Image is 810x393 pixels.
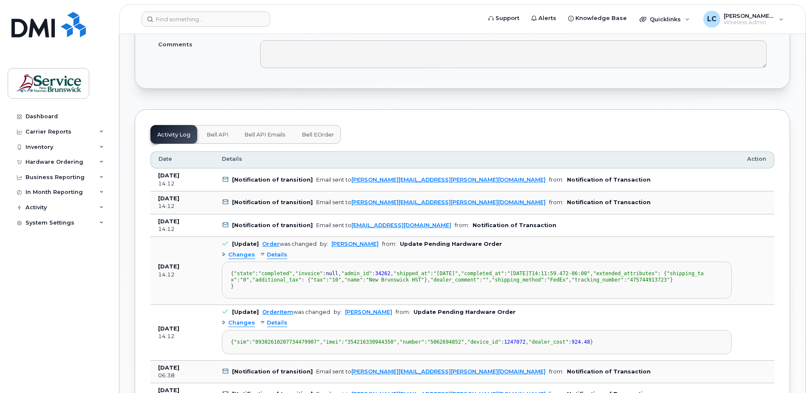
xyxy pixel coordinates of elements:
span: "475744913723" [627,277,670,283]
span: from: [396,309,410,315]
a: Knowledge Base [562,10,633,27]
b: [DATE] [158,195,179,202]
span: "device_id" [467,339,501,345]
b: Notification of Transaction [567,177,651,183]
span: Knowledge Base [575,14,627,23]
span: "FedEx" [547,277,569,283]
b: [Notification of transition] [232,199,313,205]
a: [PERSON_NAME][EMAIL_ADDRESS][PERSON_NAME][DOMAIN_NAME] [351,177,546,183]
b: [Update] [232,309,259,315]
a: Support [482,10,525,27]
a: Order [262,241,280,247]
div: Email sent to [316,368,546,375]
span: 34262 [375,271,391,276]
div: Email sent to [316,199,546,205]
div: Quicklinks [634,11,696,28]
span: "354216330944350" [344,339,397,345]
b: Notification of Transaction [567,368,651,375]
div: { : , : , : , : , : , : { : , : { : , : }, : , : , : } } [231,271,723,290]
span: Details [267,251,287,259]
input: Find something... [142,11,270,27]
div: 14:12 [158,225,207,233]
span: "[DATE]" [433,271,458,276]
span: "number" [399,339,424,345]
span: null [326,271,338,276]
a: [PERSON_NAME][EMAIL_ADDRESS][PERSON_NAME][DOMAIN_NAME] [351,199,546,205]
div: 14:12 [158,202,207,210]
span: "New Brunswick HST" [366,277,424,283]
a: [EMAIL_ADDRESS][DOMAIN_NAME] [351,222,451,228]
b: Update Pending Hardware Order [400,241,502,247]
b: Notification of Transaction [567,199,651,205]
span: "state" [234,271,255,276]
div: 14:12 [158,333,207,340]
span: "completed_at" [461,271,504,276]
b: [DATE] [158,325,179,332]
th: Action [739,151,774,168]
b: [Update] [232,241,259,247]
span: "tax" [311,277,326,283]
span: from: [382,241,397,247]
div: { : , : , : , : , : } [231,339,723,345]
span: "10" [329,277,341,283]
span: "[DATE]T14:11:59.472-06:00" [507,271,590,276]
span: "shipped_at" [394,271,430,276]
span: "additional_tax" [252,277,302,283]
span: "shipping_method" [492,277,544,283]
a: OrderItem [262,309,293,315]
span: "extended_attributes" [593,271,658,276]
span: Alerts [538,14,556,23]
span: from: [549,199,564,205]
span: Quicklinks [650,16,681,23]
span: "name" [344,277,363,283]
b: [DATE] [158,263,179,270]
span: "0" [240,277,249,283]
span: Changes [228,251,255,259]
div: 06:38 [158,372,207,379]
a: [PERSON_NAME] [331,241,379,247]
b: Update Pending Hardware Order [413,309,515,315]
a: Alerts [525,10,562,27]
a: [PERSON_NAME] [345,309,392,315]
span: Bell eOrder [302,131,334,138]
div: Email sent to [316,222,451,228]
span: "dealer_comment" [430,277,480,283]
span: Details [267,319,287,327]
div: 14:12 [158,271,207,279]
span: "invoice" [295,271,323,276]
span: from: [549,177,564,183]
b: [Notification of transition] [232,368,313,375]
span: "sim" [234,339,249,345]
span: "89302610207734479907" [252,339,320,345]
span: "admin_id" [341,271,372,276]
span: "imei" [323,339,341,345]
b: [Notification of transition] [232,177,313,183]
div: was changed [262,241,317,247]
span: from: [455,222,469,228]
span: "shipping_tax" [231,271,704,283]
a: [PERSON_NAME][EMAIL_ADDRESS][PERSON_NAME][DOMAIN_NAME] [351,368,546,375]
span: [PERSON_NAME] (EECD/EDPE) [724,12,775,19]
div: Email sent to [316,177,546,183]
span: "" [483,277,489,283]
span: "tracking_number" [572,277,624,283]
span: Date [159,155,172,163]
label: Comments [158,40,193,48]
span: Support [496,14,519,23]
span: Changes [228,319,255,327]
div: 14:12 [158,180,207,188]
b: [Notification of transition] [232,222,313,228]
span: 924.48 [572,339,590,345]
span: Bell API [207,131,228,138]
span: by: [320,241,328,247]
span: from: [549,368,564,375]
span: LC [707,14,717,24]
div: Lenentine, Carrie (EECD/EDPE) [697,11,790,28]
b: [DATE] [158,218,179,225]
span: "5062694852" [427,339,464,345]
span: 1247072 [504,339,526,345]
span: "completed" [258,271,292,276]
b: Notification of Transaction [473,222,556,228]
span: by: [334,309,342,315]
b: [DATE] [158,365,179,371]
